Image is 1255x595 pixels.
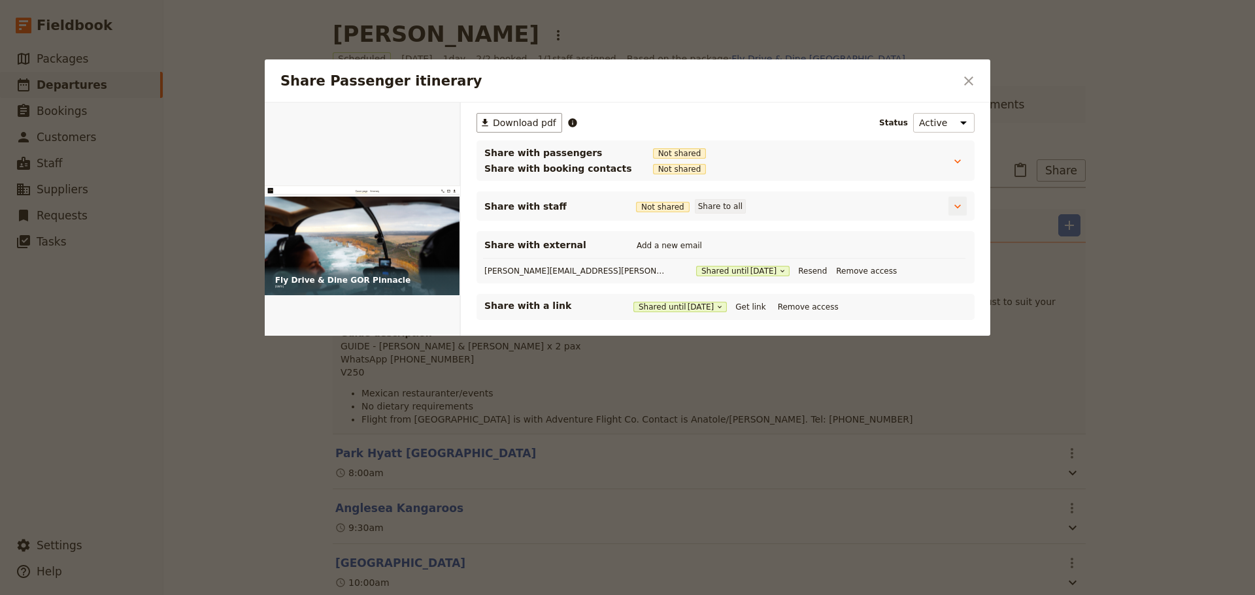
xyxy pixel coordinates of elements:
[775,300,842,314] button: Remove access
[879,118,908,128] span: Status
[754,10,777,33] a: +61 430 279 438
[958,70,980,92] button: Close dialog
[484,162,632,175] span: Share with booking contacts
[795,264,830,278] button: Resend
[732,300,769,314] button: Get link
[633,302,727,312] button: Shared until[DATE]
[392,13,444,30] a: Cover page
[653,148,707,159] span: Not shared
[484,238,615,251] span: Share with external
[636,202,690,212] span: Not shared
[633,238,705,253] button: Add a new email
[477,113,562,133] button: ​Download pdf
[493,116,556,129] span: Download pdf
[696,266,790,276] button: Shared until[DATE]
[484,146,632,159] span: Share with passengers
[484,266,667,276] span: joaquin.valle@cassatt.mx
[454,13,493,30] a: Itinerary
[47,384,627,421] h1: Fly Drive & Dine GOR Pinnacle
[280,71,955,91] h2: Share Passenger itinerary
[484,200,615,213] span: Share with staff
[695,199,746,214] button: Share to all
[688,302,714,312] span: [DATE]
[804,10,826,33] button: Download pdf
[47,421,85,436] span: [DATE]
[653,164,707,174] span: Not shared
[484,299,615,312] p: Share with a link
[913,113,975,133] select: Status
[779,10,801,33] a: bookings@greatprivatetours.com.au
[16,8,130,31] img: Great Private Tours logo
[750,266,777,276] span: [DATE]
[833,264,900,278] button: Remove access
